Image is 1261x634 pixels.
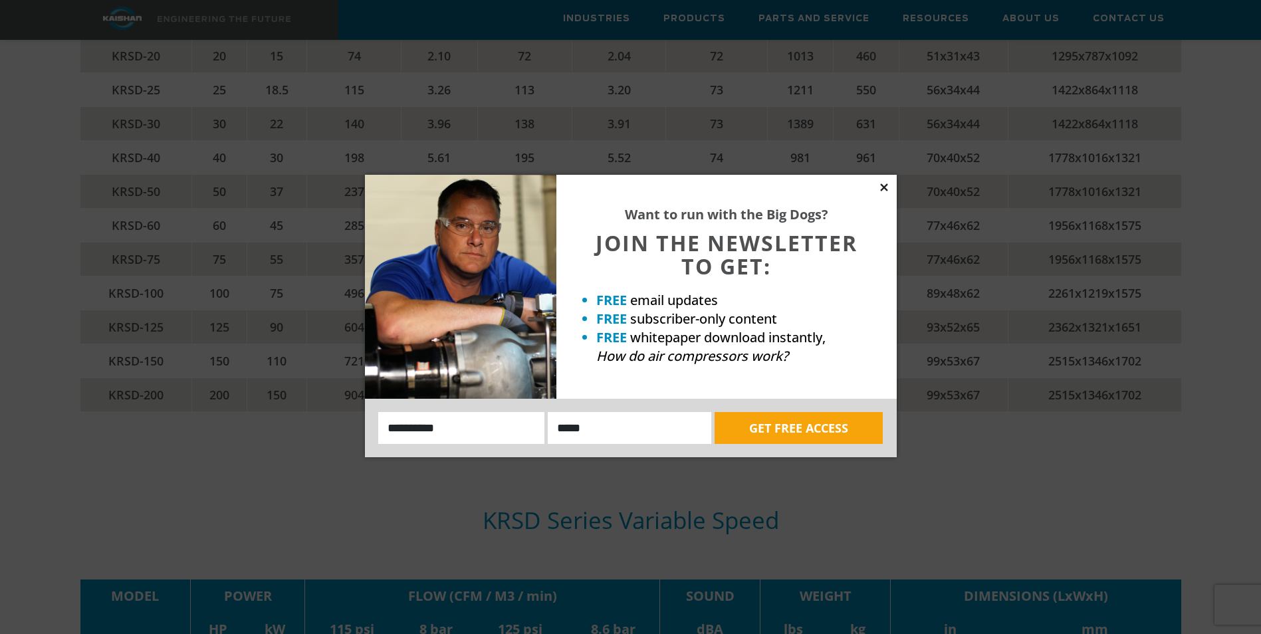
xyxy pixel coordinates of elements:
[625,205,828,223] strong: Want to run with the Big Dogs?
[378,412,545,444] input: Name:
[596,310,627,328] strong: FREE
[596,347,788,365] em: How do air compressors work?
[630,328,826,346] span: whitepaper download instantly,
[878,181,890,193] button: Close
[715,412,883,444] button: GET FREE ACCESS
[630,291,718,309] span: email updates
[548,412,711,444] input: Email
[630,310,777,328] span: subscriber-only content
[596,328,627,346] strong: FREE
[596,291,627,309] strong: FREE
[596,229,858,280] span: JOIN THE NEWSLETTER TO GET:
